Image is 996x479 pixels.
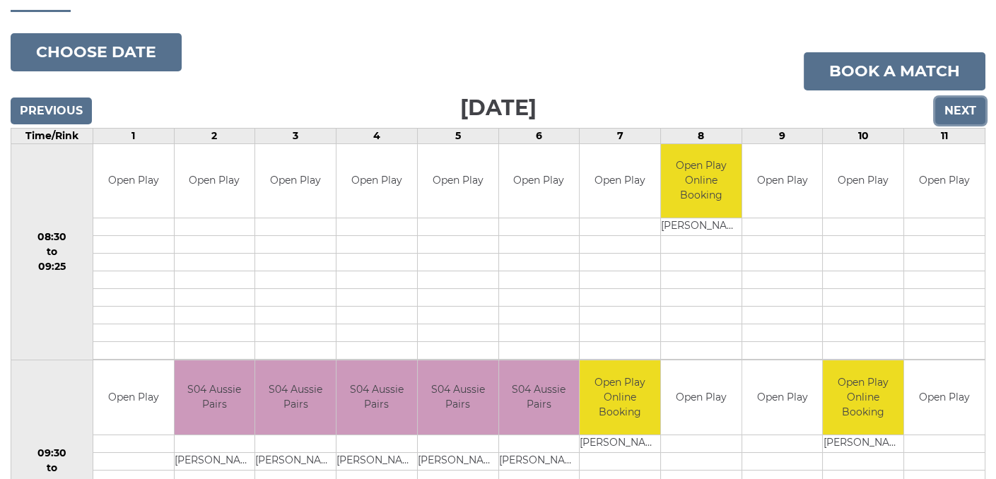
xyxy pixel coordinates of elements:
[661,360,742,434] td: Open Play
[742,144,823,218] td: Open Play
[417,128,498,143] td: 5
[11,143,93,360] td: 08:30 to 09:25
[11,97,92,124] input: Previous
[499,360,580,434] td: S04 Aussie Pairs
[499,144,580,218] td: Open Play
[823,144,903,218] td: Open Play
[580,434,660,452] td: [PERSON_NAME]
[418,360,498,434] td: S04 Aussie Pairs
[904,144,985,218] td: Open Play
[742,128,823,143] td: 9
[175,452,255,470] td: [PERSON_NAME]
[336,144,417,218] td: Open Play
[823,360,903,434] td: Open Play Online Booking
[498,128,580,143] td: 6
[11,33,182,71] button: Choose date
[11,128,93,143] td: Time/Rink
[336,128,418,143] td: 4
[175,360,255,434] td: S04 Aussie Pairs
[336,452,417,470] td: [PERSON_NAME]
[823,128,904,143] td: 10
[174,128,255,143] td: 2
[499,452,580,470] td: [PERSON_NAME]
[661,144,742,218] td: Open Play Online Booking
[580,128,661,143] td: 7
[255,128,336,143] td: 3
[93,144,174,218] td: Open Play
[904,360,985,434] td: Open Play
[580,360,660,434] td: Open Play Online Booking
[175,144,255,218] td: Open Play
[661,218,742,236] td: [PERSON_NAME]
[418,452,498,470] td: [PERSON_NAME]
[418,144,498,218] td: Open Play
[660,128,742,143] td: 8
[93,360,174,434] td: Open Play
[742,360,823,434] td: Open Play
[255,360,336,434] td: S04 Aussie Pairs
[580,144,660,218] td: Open Play
[935,97,985,124] input: Next
[255,144,336,218] td: Open Play
[823,434,903,452] td: [PERSON_NAME]
[336,360,417,434] td: S04 Aussie Pairs
[93,128,174,143] td: 1
[804,52,985,90] a: Book a match
[255,452,336,470] td: [PERSON_NAME]
[904,128,985,143] td: 11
